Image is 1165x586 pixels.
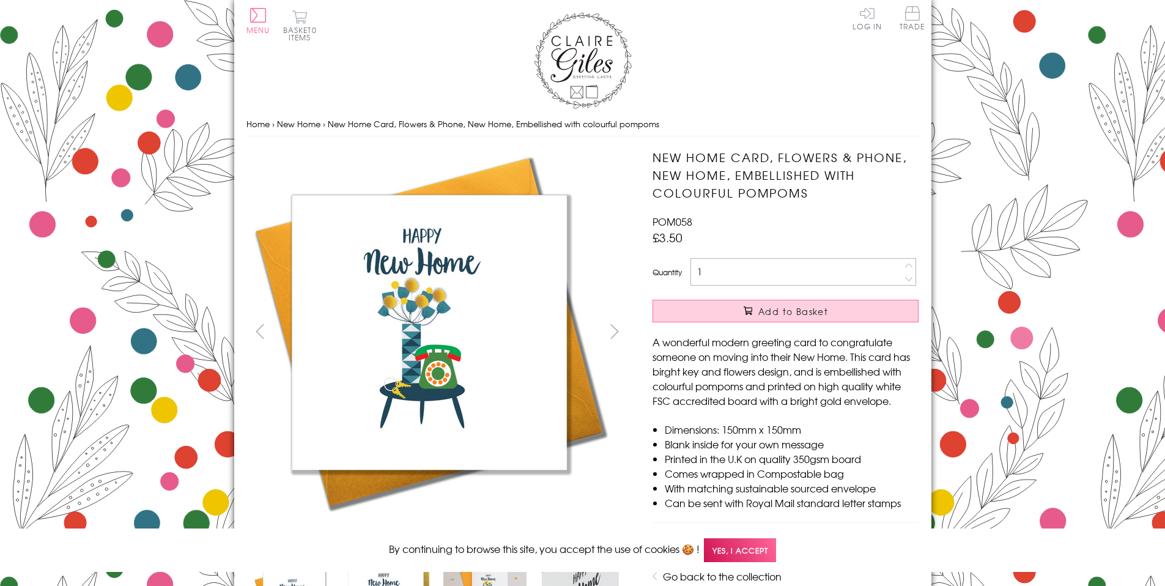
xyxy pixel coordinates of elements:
label: Quantity [653,267,682,278]
img: Claire Giles Greetings Cards [534,12,632,109]
span: Add to Basket [758,305,828,317]
span: Menu [246,24,270,35]
img: New Home Card, Flowers & Phone, New Home, Embellished with colourful pompoms [628,149,995,508]
span: › [272,118,275,130]
img: New Home Card, Flowers & Phone, New Home, Embellished with colourful pompoms [246,149,613,516]
nav: breadcrumbs [246,112,919,137]
button: prev [246,317,274,345]
li: Printed in the U.K on quality 350gsm board [665,451,919,466]
span: › [323,118,325,130]
button: Add to Basket [653,300,919,322]
span: 0 items [289,24,317,43]
a: New Home [277,118,320,130]
h1: New Home Card, Flowers & Phone, New Home, Embellished with colourful pompoms [653,149,919,201]
span: POM058 [653,214,692,229]
span: Trade [900,6,925,30]
a: Log In [852,6,882,30]
li: Blank inside for your own message [665,437,919,451]
button: next [601,317,628,345]
span: Yes, I accept [704,538,776,562]
button: Basket0 items [283,10,317,41]
li: Comes wrapped in Compostable bag [665,466,919,481]
li: Can be sent with Royal Mail standard letter stamps [665,495,919,510]
li: With matching sustainable sourced envelope [665,481,919,495]
a: Go back to the collection [663,569,782,584]
p: A wonderful modern greeting card to congratulate someone on moving into their New Home. This card... [653,335,919,408]
li: Dimensions: 150mm x 150mm [665,422,919,437]
span: New Home Card, Flowers & Phone, New Home, Embellished with colourful pompoms [328,118,659,130]
a: Trade [900,6,925,32]
button: Menu [246,8,270,34]
a: Home [246,118,270,130]
span: £3.50 [653,229,682,246]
